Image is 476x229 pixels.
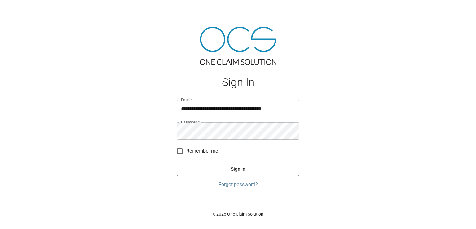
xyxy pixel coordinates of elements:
[181,119,200,125] label: Password
[181,97,193,102] label: Email
[177,211,299,217] p: © 2025 One Claim Solution
[177,181,299,188] a: Forgot password?
[177,76,299,89] h1: Sign In
[7,4,32,16] img: ocs-logo-white-transparent.png
[177,163,299,176] button: Sign In
[186,147,218,155] span: Remember me
[200,27,276,65] img: ocs-logo-tra.png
